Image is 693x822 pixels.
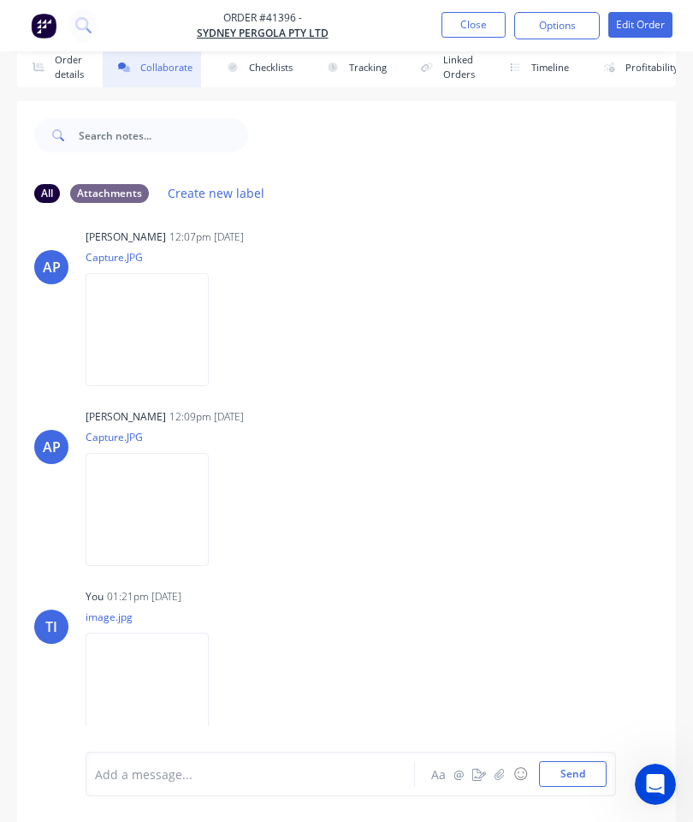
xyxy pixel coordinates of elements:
[86,610,226,624] p: image.jpg
[86,250,226,265] p: Capture.JPG
[79,118,248,152] input: Search notes...
[441,12,506,38] button: Close
[107,589,181,605] div: 01:21pm [DATE]
[428,764,448,784] button: Aa
[43,257,61,277] div: AP
[34,184,60,203] div: All
[494,48,577,87] button: Timeline
[169,229,244,245] div: 12:07pm [DATE]
[539,761,607,787] button: Send
[448,764,469,784] button: @
[43,437,61,457] div: AP
[514,12,600,39] button: Options
[169,409,244,425] div: 12:09pm [DATE]
[588,48,687,87] button: Profitability
[103,48,201,87] button: Collaborate
[406,48,483,87] button: Linked Orders
[211,48,301,87] button: Checklists
[45,616,57,637] div: TI
[86,409,166,425] div: [PERSON_NAME]
[31,13,56,39] img: Factory
[70,184,149,203] div: Attachments
[197,26,329,41] a: Sydney Pergola Pty Ltd
[86,430,226,444] p: Capture.JPG
[311,48,395,87] button: Tracking
[635,764,676,805] iframe: Intercom live chat
[510,764,530,784] button: ☺
[608,12,672,38] button: Edit Order
[17,48,92,87] button: Order details
[86,229,166,245] div: [PERSON_NAME]
[86,589,104,605] div: You
[197,10,329,26] span: Order #41396 -
[159,182,274,205] button: Create new label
